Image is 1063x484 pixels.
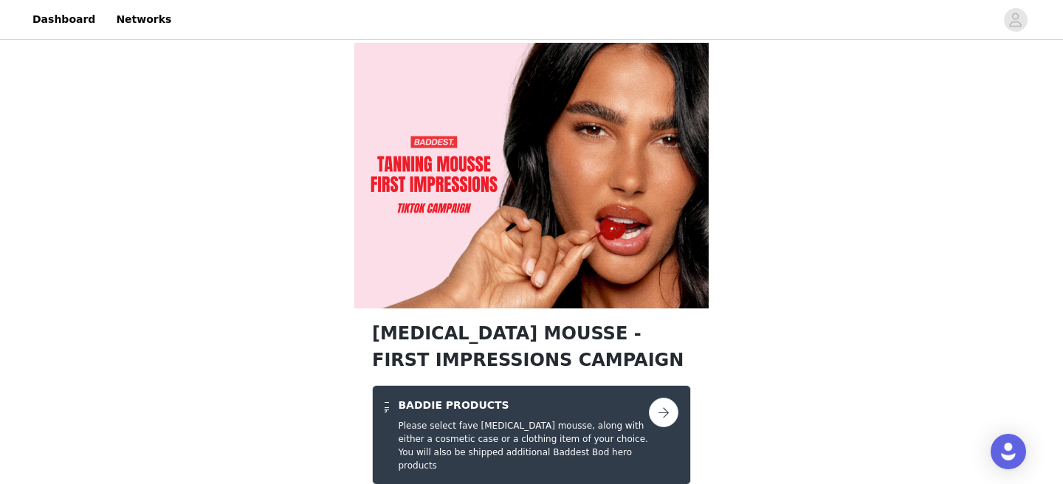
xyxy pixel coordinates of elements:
div: avatar [1008,8,1022,32]
div: Open Intercom Messenger [991,434,1026,469]
a: Networks [107,3,180,36]
h5: Please select fave [MEDICAL_DATA] mousse, along with either a cosmetic case or a clothing item of... [398,419,649,472]
img: campaign image [354,43,709,308]
h4: BADDIE PRODUCTS [398,398,649,413]
a: Dashboard [24,3,104,36]
h1: [MEDICAL_DATA] MOUSSE - FIRST IMPRESSIONS CAMPAIGN [372,320,691,373]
